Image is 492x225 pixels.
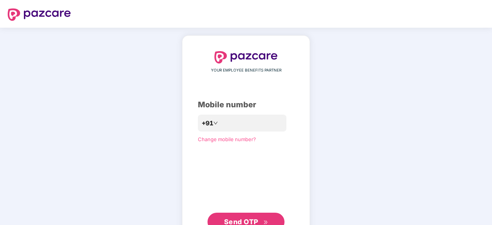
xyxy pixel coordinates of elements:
img: logo [214,51,278,63]
span: double-right [263,220,268,225]
div: Mobile number [198,99,294,111]
span: +91 [202,118,213,128]
span: YOUR EMPLOYEE BENEFITS PARTNER [211,67,281,73]
img: logo [8,8,71,21]
a: Change mobile number? [198,136,256,142]
span: down [213,121,218,125]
